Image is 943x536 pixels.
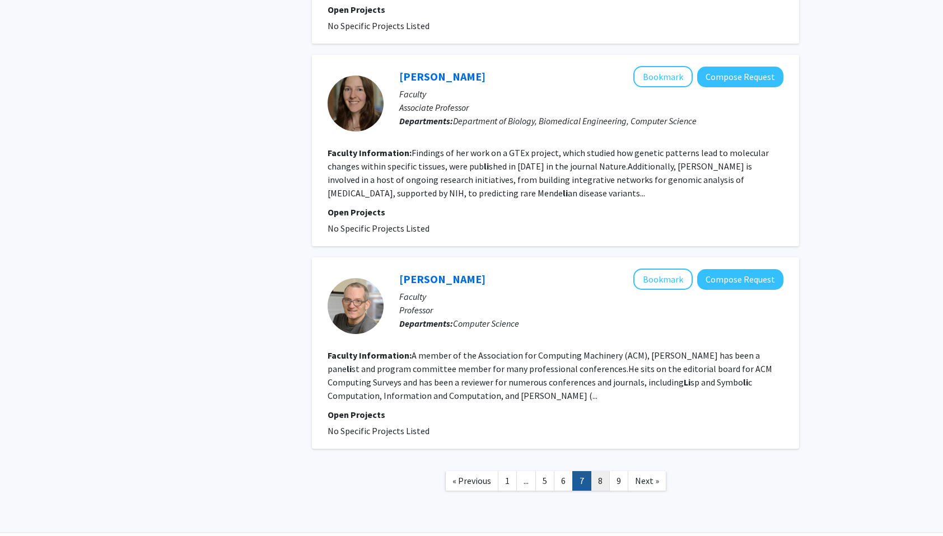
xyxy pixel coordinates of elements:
b: li [563,187,568,199]
a: 7 [572,471,591,491]
b: li [347,363,352,374]
iframe: Chat [8,486,48,528]
p: Professor [399,303,783,317]
a: [PERSON_NAME] [399,69,485,83]
p: Faculty [399,87,783,101]
b: li [743,377,748,388]
p: Open Projects [328,205,783,219]
a: 1 [498,471,517,491]
span: No Specific Projects Listed [328,425,430,436]
span: Department of Biology, Biomedical Engineering, Computer Science [453,115,697,126]
span: No Specific Projects Listed [328,20,430,31]
button: Compose Request to Scott Smith [697,269,783,290]
a: 5 [535,471,554,491]
button: Add Alexis Battle to Bookmarks [633,66,693,87]
a: Next [628,471,666,491]
b: Departments: [399,115,453,126]
b: Faculty Information: [328,147,412,158]
a: Previous [445,471,498,491]
fg-read-more: A member of the Association for Computing Machinery (ACM), [PERSON_NAME] has been a pane st and p... [328,350,772,401]
fg-read-more: Findings of her work on a GTEx project, which studied how genetic patterns lead to molecular chan... [328,147,769,199]
span: Computer Science [453,318,519,329]
button: Compose Request to Alexis Battle [697,67,783,87]
b: Departments: [399,318,453,329]
p: Open Projects [328,408,783,421]
b: Faculty Information: [328,350,412,361]
span: « Previous [452,475,491,486]
span: ... [524,475,529,486]
span: No Specific Projects Listed [328,223,430,234]
b: Li [684,377,690,388]
p: Open Projects [328,3,783,16]
a: 6 [554,471,573,491]
b: li [484,161,489,172]
nav: Page navigation [312,460,799,505]
button: Add Scott Smith to Bookmarks [633,269,693,290]
p: Faculty [399,290,783,303]
a: [PERSON_NAME] [399,272,485,286]
span: Next » [635,475,659,486]
a: 9 [609,471,628,491]
p: Associate Professor [399,101,783,114]
a: 8 [591,471,610,491]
